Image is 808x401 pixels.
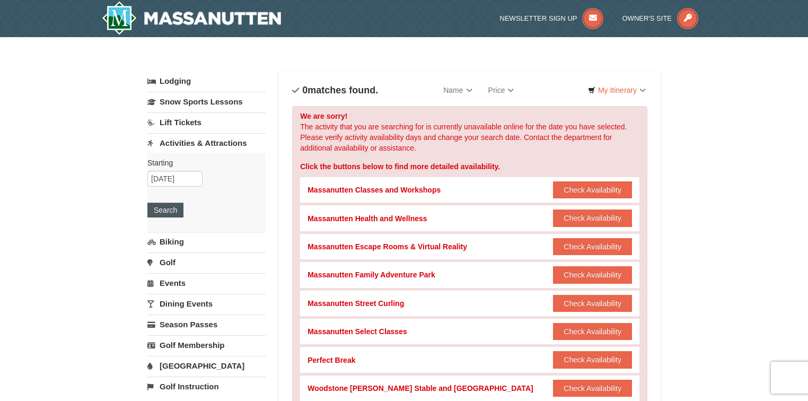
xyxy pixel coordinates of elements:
[147,112,266,132] a: Lift Tickets
[308,298,404,309] div: Massanutten Street Curling
[147,232,266,251] a: Biking
[500,14,604,22] a: Newsletter Sign Up
[622,14,699,22] a: Owner's Site
[553,210,632,226] button: Check Availability
[300,112,347,120] strong: We are sorry!
[147,377,266,396] a: Golf Instruction
[147,72,266,91] a: Lodging
[308,383,533,394] div: Woodstone [PERSON_NAME] Stable and [GEOGRAPHIC_DATA]
[147,335,266,355] a: Golf Membership
[435,80,480,101] a: Name
[480,80,522,101] a: Price
[553,351,632,368] button: Check Availability
[147,294,266,313] a: Dining Events
[102,1,281,35] a: Massanutten Resort
[308,355,355,365] div: Perfect Break
[308,185,441,195] div: Massanutten Classes and Workshops
[147,273,266,293] a: Events
[147,203,183,217] button: Search
[308,326,407,337] div: Massanutten Select Classes
[553,295,632,312] button: Check Availability
[300,161,639,172] div: Click the buttons below to find more detailed availability.
[308,269,435,280] div: Massanutten Family Adventure Park
[302,85,308,95] span: 0
[147,252,266,272] a: Golf
[308,241,467,252] div: Massanutten Escape Rooms & Virtual Reality
[553,380,632,397] button: Check Availability
[500,14,577,22] span: Newsletter Sign Up
[553,181,632,198] button: Check Availability
[581,82,653,98] a: My Itinerary
[292,85,378,95] h4: matches found.
[147,315,266,334] a: Season Passes
[147,356,266,376] a: [GEOGRAPHIC_DATA]
[553,238,632,255] button: Check Availability
[553,323,632,340] button: Check Availability
[147,133,266,153] a: Activities & Attractions
[308,213,427,224] div: Massanutten Health and Wellness
[622,14,672,22] span: Owner's Site
[147,158,258,168] label: Starting
[553,266,632,283] button: Check Availability
[102,1,281,35] img: Massanutten Resort Logo
[147,92,266,111] a: Snow Sports Lessons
